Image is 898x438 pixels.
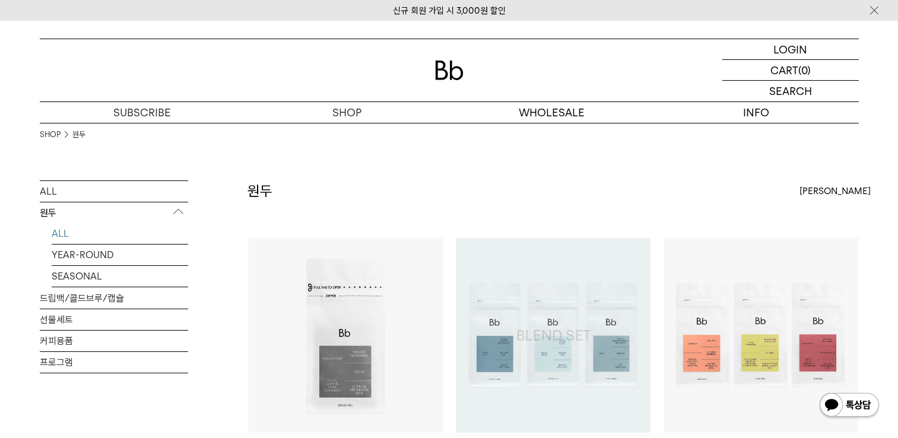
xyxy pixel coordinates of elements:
[52,245,188,265] a: YEAR-ROUND
[456,238,651,433] a: 블렌드 커피 3종 (각 200g x3)
[52,223,188,244] a: ALL
[449,102,654,123] p: WHOLESALE
[799,184,871,198] span: [PERSON_NAME]
[654,102,859,123] p: INFO
[722,39,859,60] a: LOGIN
[664,238,858,433] img: 8월의 커피 3종 (각 200g x3)
[456,238,651,433] img: 1000001179_add2_053.png
[40,288,188,309] a: 드립백/콜드브루/캡슐
[40,129,61,141] a: SHOP
[40,202,188,224] p: 원두
[40,181,188,202] a: ALL
[40,309,188,330] a: 선물세트
[722,60,859,81] a: CART (0)
[245,102,449,123] a: SHOP
[40,331,188,351] a: 커피용품
[435,61,464,80] img: 로고
[72,129,85,141] a: 원두
[773,39,807,59] p: LOGIN
[40,102,245,123] a: SUBSCRIBE
[247,181,272,201] h2: 원두
[40,352,188,373] a: 프로그램
[798,60,811,80] p: (0)
[770,60,798,80] p: CART
[248,238,443,433] img: 산 안토니오: 게이샤
[52,266,188,287] a: SEASONAL
[393,5,506,16] a: 신규 회원 가입 시 3,000원 할인
[769,81,812,101] p: SEARCH
[818,392,880,420] img: 카카오톡 채널 1:1 채팅 버튼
